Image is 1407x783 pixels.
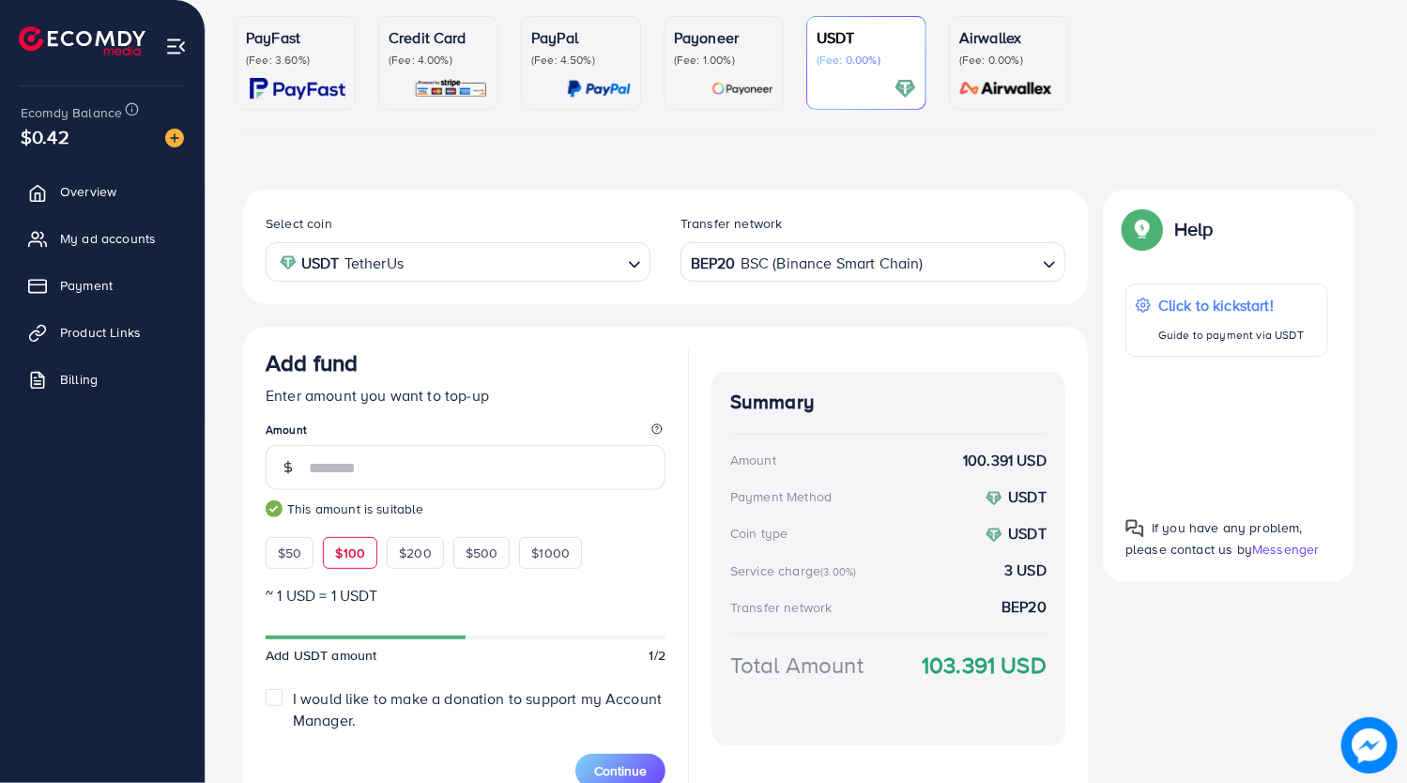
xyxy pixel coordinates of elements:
strong: USDT [1008,523,1047,544]
p: Credit Card [389,26,488,49]
img: Popup guide [1125,519,1144,538]
h4: Summary [730,391,1047,414]
span: My ad accounts [60,229,156,248]
p: PayPal [531,26,631,49]
p: (Fee: 1.00%) [674,53,773,68]
a: Billing [14,361,191,398]
img: coin [986,527,1002,544]
p: (Fee: 4.00%) [389,53,488,68]
span: Messenger [1252,540,1319,559]
img: logo [19,26,145,55]
p: (Fee: 4.50%) [531,53,631,68]
p: Guide to payment via USDT [1158,324,1304,346]
strong: 100.391 USD [963,450,1047,471]
span: $500 [466,544,498,562]
small: (3.00%) [820,564,856,579]
strong: 103.391 USD [922,649,1047,682]
div: Amount [730,451,776,469]
span: Ecomdy Balance [21,103,122,122]
input: Search for option [925,248,1035,277]
span: Payment [60,276,113,295]
span: Continue [594,761,647,780]
img: image [1341,717,1398,774]
label: Transfer network [681,214,783,233]
strong: USDT [1008,486,1047,507]
p: Airwallex [959,26,1059,49]
span: $0.42 [21,123,69,150]
span: $1000 [531,544,570,562]
img: card [567,78,631,100]
img: card [711,78,773,100]
p: ~ 1 USD = 1 USDT [266,584,665,606]
span: Product Links [60,323,141,342]
img: card [250,78,345,100]
span: I would like to make a donation to support my Account Manager. [293,688,662,730]
div: Coin type [730,524,788,543]
strong: 3 USD [1004,560,1047,581]
p: Enter amount you want to top-up [266,384,665,407]
div: Service charge [730,561,862,580]
span: Add USDT amount [266,646,376,665]
h3: Add fund [266,349,358,376]
div: Payment Method [730,487,832,506]
p: (Fee: 0.00%) [817,53,916,68]
label: Select coin [266,214,332,233]
div: Search for option [266,242,650,281]
strong: USDT [301,250,340,277]
img: image [165,129,184,147]
a: My ad accounts [14,220,191,257]
span: $200 [399,544,432,562]
p: USDT [817,26,916,49]
div: Transfer network [730,598,833,617]
input: Search for option [409,248,620,277]
div: Search for option [681,242,1065,281]
strong: BEP20 [1002,596,1047,618]
span: $100 [335,544,365,562]
small: This amount is suitable [266,499,665,518]
img: coin [280,254,297,271]
p: PayFast [246,26,345,49]
img: card [414,78,488,100]
span: If you have any problem, please contact us by [1125,518,1303,559]
p: Help [1174,218,1214,240]
span: BSC (Binance Smart Chain) [741,250,924,277]
span: Overview [60,182,116,201]
img: card [895,78,916,100]
img: Popup guide [1125,212,1159,246]
p: (Fee: 3.60%) [246,53,345,68]
a: Product Links [14,314,191,351]
legend: Amount [266,422,665,445]
span: Billing [60,370,98,389]
span: TetherUs [344,250,404,277]
p: (Fee: 0.00%) [959,53,1059,68]
a: Payment [14,267,191,304]
span: 1/2 [650,646,665,665]
span: $50 [278,544,301,562]
img: card [954,78,1059,100]
strong: BEP20 [691,250,736,277]
a: Overview [14,173,191,210]
p: Click to kickstart! [1158,294,1304,316]
img: menu [165,36,187,57]
img: coin [986,490,1002,507]
img: guide [266,500,283,517]
p: Payoneer [674,26,773,49]
div: Total Amount [730,649,864,682]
